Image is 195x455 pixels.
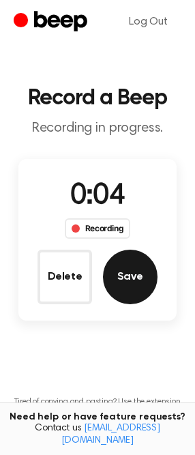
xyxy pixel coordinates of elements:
div: Recording [65,218,131,239]
p: Recording in progress. [11,120,184,137]
a: Log Out [115,5,181,38]
span: Contact us [8,423,187,447]
a: Beep [14,9,91,35]
h1: Record a Beep [11,87,184,109]
span: 0:04 [70,182,125,211]
a: [EMAIL_ADDRESS][DOMAIN_NAME] [61,424,160,445]
button: Delete Audio Record [37,250,92,304]
p: Tired of copying and pasting? Use the extension to automatically insert your recordings. [11,397,184,417]
button: Save Audio Record [103,250,157,304]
